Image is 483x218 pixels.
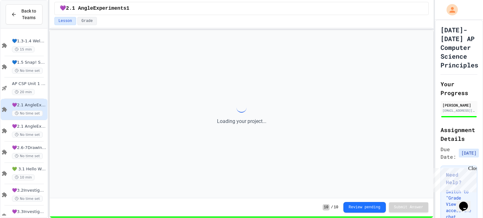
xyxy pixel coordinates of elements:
[12,39,46,44] span: 💙1.3-1.4 WelcometoSnap!
[3,3,43,40] div: Chat with us now!Close
[12,46,35,52] span: 15 min
[20,8,37,21] span: Back to Teams
[60,5,130,12] span: 💜2.1 AngleExperiments1
[343,202,386,213] button: Review pending
[440,3,459,17] div: My Account
[12,89,35,95] span: 20 min
[12,110,43,116] span: No time set
[12,174,35,180] span: 10 min
[334,205,338,210] span: 10
[394,205,424,210] span: Submit Answer
[12,153,43,159] span: No time set
[457,193,477,212] iframe: chat widget
[323,204,330,210] span: 10
[389,202,429,212] button: Submit Answer
[6,4,42,24] button: Back to Teams
[441,25,478,69] h1: [DATE]-[DATE] AP Computer Science Principles
[12,132,43,138] span: No time set
[459,149,479,157] span: [DATE]
[12,188,46,193] span: 💜3.2InvestigateCreateVars
[12,81,46,87] span: AP CSP Unit 1 Review
[441,146,456,161] span: Due Date:
[12,209,46,215] span: 💜3.3InvestigateCreateVars(A:GraphOrg)
[77,17,97,25] button: Grade
[12,124,46,129] span: 💜2.1 AngleExperiments2
[442,102,475,108] div: [PERSON_NAME]
[442,108,475,113] div: [EMAIL_ADDRESS][DOMAIN_NAME]
[441,80,477,97] h2: Your Progress
[12,196,43,202] span: No time set
[12,60,46,65] span: 💙1.5 Snap! ScavengerHunt
[12,145,46,151] span: 💜2.6-7DrawInternet
[441,125,477,143] h2: Assignment Details
[431,166,477,192] iframe: chat widget
[12,68,43,74] span: No time set
[12,103,46,108] span: 💜2.1 AngleExperiments1
[12,167,46,172] span: 💚 3.1 Hello World
[331,205,333,210] span: /
[217,118,266,125] p: Loading your project...
[54,17,76,25] button: Lesson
